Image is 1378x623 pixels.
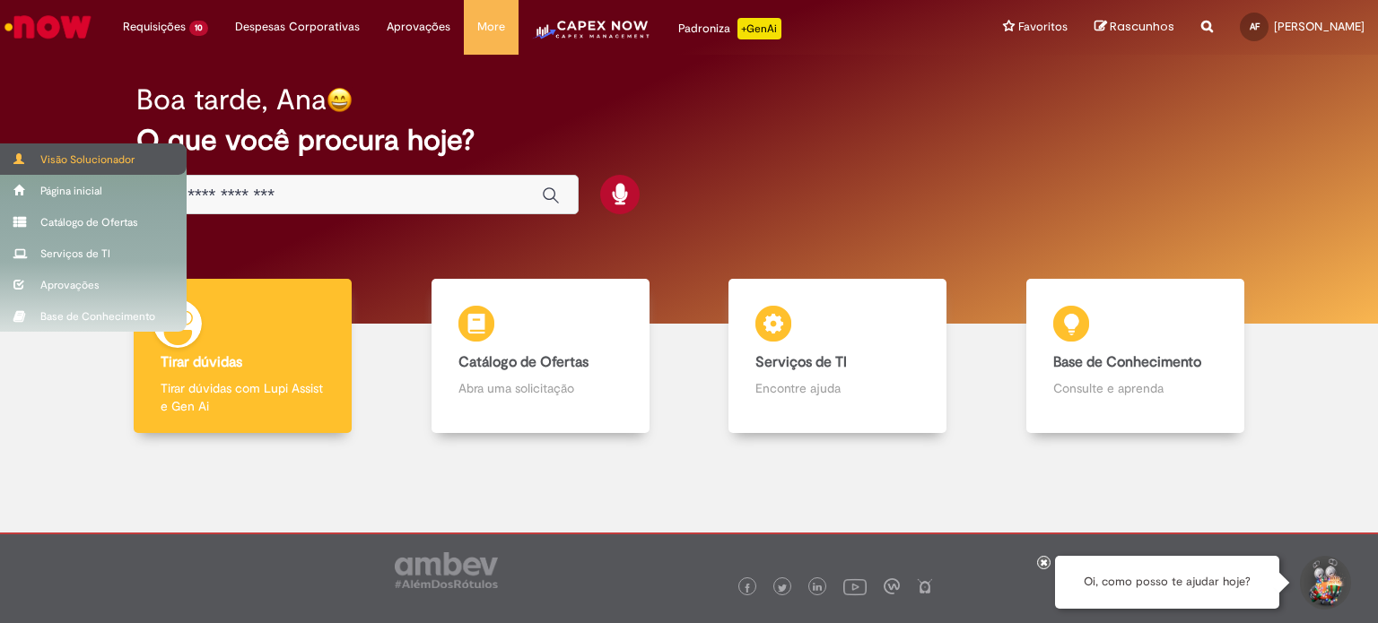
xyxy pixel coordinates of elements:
[1053,379,1217,397] p: Consulte e aprenda
[1095,19,1174,36] a: Rascunhos
[1297,556,1351,610] button: Iniciar Conversa de Suporte
[778,584,787,593] img: logo_footer_twitter.png
[387,18,450,36] span: Aprovações
[755,353,847,371] b: Serviços de TI
[532,18,651,54] img: CapexLogo5.png
[813,583,822,593] img: logo_footer_linkedin.png
[1110,18,1174,35] span: Rascunhos
[189,21,208,36] span: 10
[136,125,1243,156] h2: O que você procura hoje?
[689,279,987,434] a: Serviços de TI Encontre ajuda
[987,279,1285,434] a: Base de Conhecimento Consulte e aprenda
[2,9,94,45] img: ServiceNow
[743,584,752,593] img: logo_footer_facebook.png
[917,578,933,594] img: logo_footer_naosei.png
[1053,353,1201,371] b: Base de Conhecimento
[1250,21,1260,32] span: AF
[1055,556,1279,609] div: Oi, como posso te ajudar hoje?
[884,578,900,594] img: logo_footer_workplace.png
[458,353,589,371] b: Catálogo de Ofertas
[1018,18,1068,36] span: Favoritos
[477,18,505,36] span: More
[327,87,353,113] img: happy-face.png
[235,18,360,36] span: Despesas Corporativas
[1274,19,1365,34] span: [PERSON_NAME]
[755,379,920,397] p: Encontre ajuda
[161,353,242,371] b: Tirar dúvidas
[123,18,186,36] span: Requisições
[392,279,690,434] a: Catálogo de Ofertas Abra uma solicitação
[136,84,327,116] h2: Boa tarde, Ana
[94,279,392,434] a: Tirar dúvidas Tirar dúvidas com Lupi Assist e Gen Ai
[737,18,781,39] p: +GenAi
[843,575,867,598] img: logo_footer_youtube.png
[678,18,781,39] div: Padroniza
[458,379,623,397] p: Abra uma solicitação
[161,379,325,415] p: Tirar dúvidas com Lupi Assist e Gen Ai
[395,552,498,588] img: logo_footer_ambev_rotulo_gray.png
